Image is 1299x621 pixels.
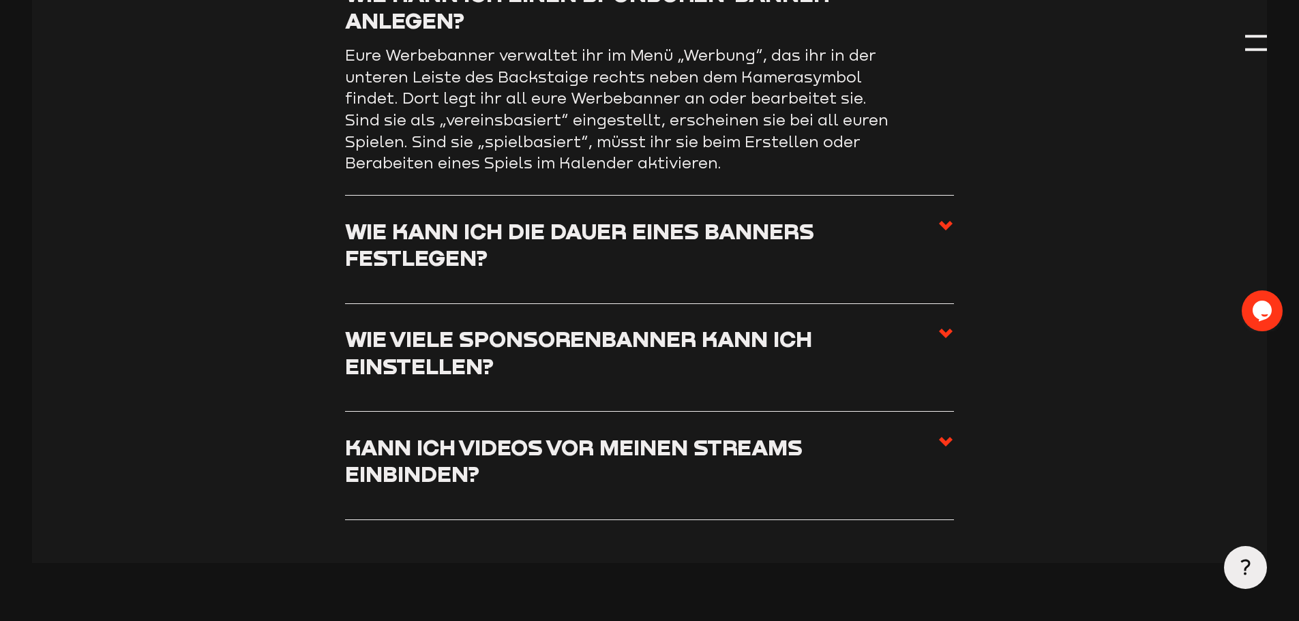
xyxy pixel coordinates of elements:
iframe: chat widget [1242,290,1285,331]
h3: Wie viele Sponsorenbanner kann ich einstellen? [345,325,938,379]
p: Eure Werbebanner verwaltet ihr im Menü „Werbung“, das ihr in der unteren Leiste des Backstaige re... [345,44,891,173]
h3: Wie kann ich die Dauer eines Banners festlegen? [345,217,938,271]
h3: Kann ich Videos vor meinen Streams einbinden? [345,434,938,487]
